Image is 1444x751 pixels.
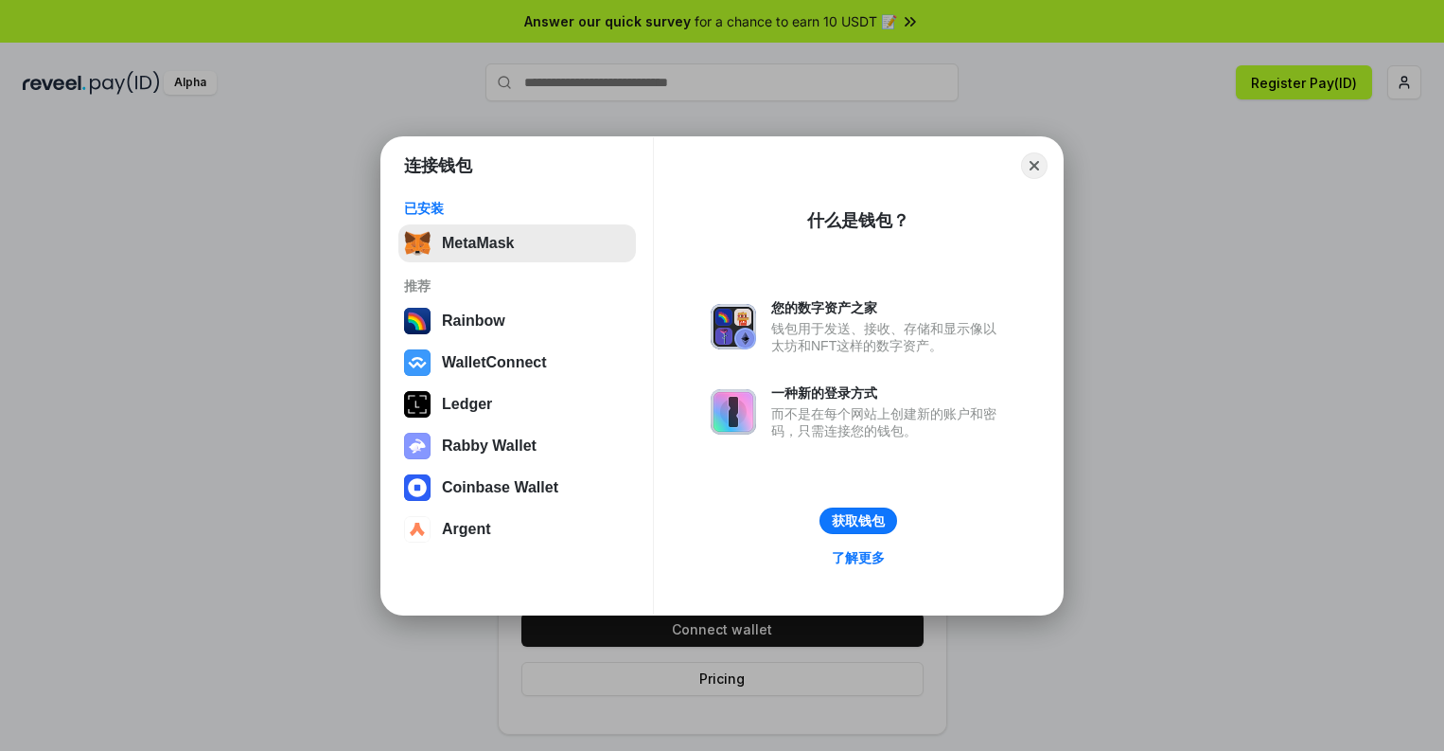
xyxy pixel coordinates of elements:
img: svg+xml,%3Csvg%20xmlns%3D%22http%3A%2F%2Fwww.w3.org%2F2000%2Fsvg%22%20width%3D%2228%22%20height%3... [404,391,431,418]
div: 一种新的登录方式 [771,384,1006,402]
div: WalletConnect [442,354,547,371]
img: svg+xml,%3Csvg%20xmlns%3D%22http%3A%2F%2Fwww.w3.org%2F2000%2Fsvg%22%20fill%3D%22none%22%20viewBox... [711,304,756,349]
div: Coinbase Wallet [442,479,558,496]
button: MetaMask [398,224,636,262]
div: 已安装 [404,200,630,217]
button: Ledger [398,385,636,423]
button: 获取钱包 [819,508,897,534]
img: svg+xml,%3Csvg%20width%3D%2228%22%20height%3D%2228%22%20viewBox%3D%220%200%2028%2028%22%20fill%3D... [404,474,431,501]
div: 什么是钱包？ [807,209,909,232]
h1: 连接钱包 [404,154,472,177]
div: 推荐 [404,277,630,295]
img: svg+xml,%3Csvg%20width%3D%2228%22%20height%3D%2228%22%20viewBox%3D%220%200%2028%2028%22%20fill%3D... [404,349,431,376]
button: Close [1021,152,1048,179]
div: 获取钱包 [832,512,885,529]
img: svg+xml,%3Csvg%20width%3D%2228%22%20height%3D%2228%22%20viewBox%3D%220%200%2028%2028%22%20fill%3D... [404,516,431,543]
div: Argent [442,521,491,538]
div: 钱包用于发送、接收、存储和显示像以太坊和NFT这样的数字资产。 [771,320,1006,354]
div: Rainbow [442,313,505,330]
a: 了解更多 [820,545,896,570]
img: svg+xml,%3Csvg%20width%3D%22120%22%20height%3D%22120%22%20viewBox%3D%220%200%20120%20120%22%20fil... [404,308,431,334]
img: svg+xml,%3Csvg%20xmlns%3D%22http%3A%2F%2Fwww.w3.org%2F2000%2Fsvg%22%20fill%3D%22none%22%20viewBox... [711,389,756,435]
button: WalletConnect [398,344,636,382]
div: Ledger [442,396,492,413]
img: svg+xml,%3Csvg%20fill%3D%22none%22%20height%3D%2233%22%20viewBox%3D%220%200%2035%2033%22%20width%... [404,230,431,257]
div: Rabby Wallet [442,438,537,455]
button: Coinbase Wallet [398,469,636,507]
button: Rabby Wallet [398,427,636,465]
button: Rainbow [398,302,636,340]
button: Argent [398,510,636,548]
div: 而不是在每个网站上创建新的账户和密码，只需连接您的钱包。 [771,405,1006,439]
div: MetaMask [442,235,514,252]
img: svg+xml,%3Csvg%20xmlns%3D%22http%3A%2F%2Fwww.w3.org%2F2000%2Fsvg%22%20fill%3D%22none%22%20viewBox... [404,433,431,459]
div: 了解更多 [832,549,885,566]
div: 您的数字资产之家 [771,299,1006,316]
